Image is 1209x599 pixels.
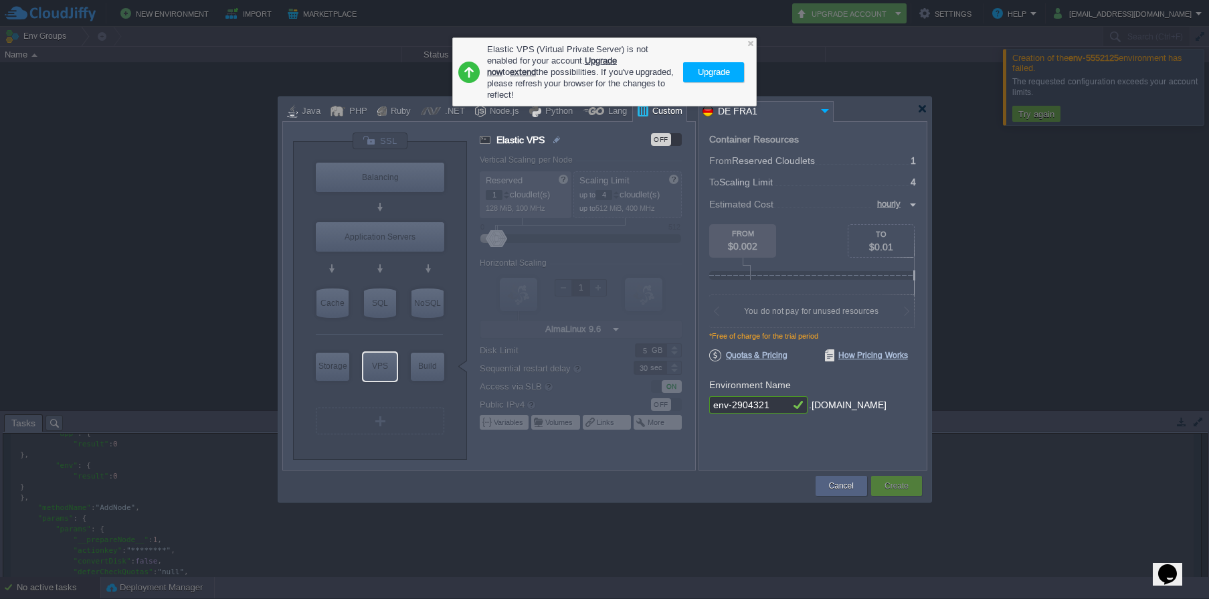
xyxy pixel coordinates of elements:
[316,163,444,192] div: Balancing
[510,67,536,77] a: extend
[345,102,367,122] div: PHP
[441,102,465,122] div: .NET
[411,353,444,379] div: Build
[316,288,349,318] div: Cache
[364,288,396,318] div: SQL Databases
[316,353,349,381] div: Storage Containers
[709,332,917,349] div: *Free of charge for the trial period
[829,479,854,493] button: Cancel
[486,102,519,122] div: Node.js
[363,353,397,381] div: Elastic VPS
[709,135,799,145] div: Container Resources
[316,163,444,192] div: Load Balancer
[487,56,617,77] a: Upgrade now
[825,349,908,361] span: How Pricing Works
[1153,545,1196,586] iframe: chat widget
[363,353,397,379] div: VPS
[411,288,444,318] div: NoSQL
[316,353,349,379] div: Storage
[487,43,676,101] div: Elastic VPS (Virtual Private Server) is not enabled for your account. to the possibilities. If yo...
[648,102,682,122] div: Custom
[885,479,909,493] button: Create
[316,408,444,434] div: Create New Layer
[651,133,671,146] div: OFF
[364,288,396,318] div: SQL
[604,102,627,122] div: Lang
[809,396,887,414] div: .[DOMAIN_NAME]
[411,353,444,381] div: Build Node
[411,288,444,318] div: NoSQL Databases
[709,379,791,390] label: Environment Name
[709,349,787,361] span: Quotas & Pricing
[694,64,734,80] button: Upgrade
[541,102,573,122] div: Python
[387,102,411,122] div: Ruby
[298,102,320,122] div: Java
[316,222,444,252] div: Application Servers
